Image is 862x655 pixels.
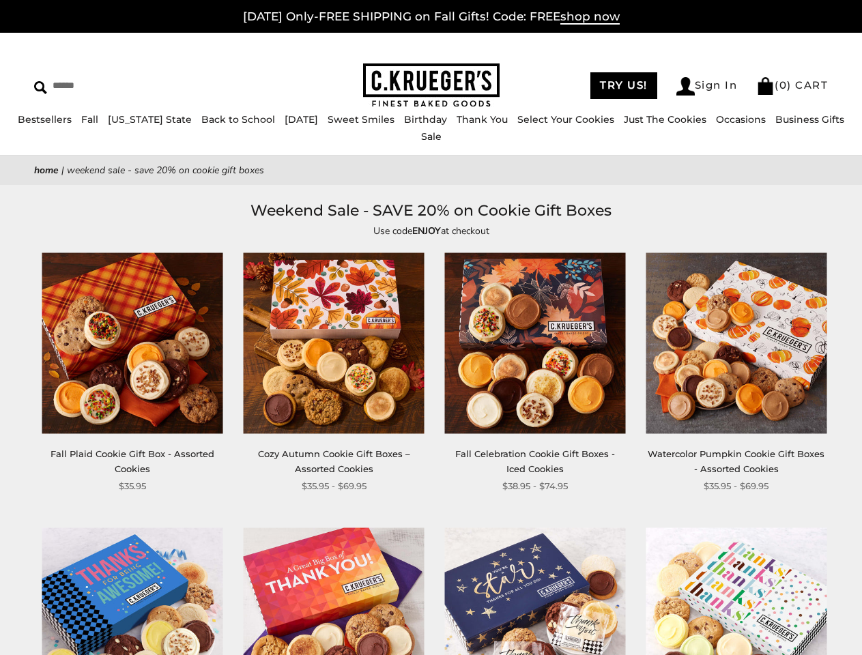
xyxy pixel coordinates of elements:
[457,113,508,126] a: Thank You
[67,164,264,177] span: Weekend Sale - SAVE 20% on Cookie Gift Boxes
[243,10,620,25] a: [DATE] Only-FREE SHIPPING on Fall Gifts! Code: FREEshop now
[676,77,738,96] a: Sign In
[34,162,828,178] nav: breadcrumbs
[61,164,64,177] span: |
[42,253,223,434] img: Fall Plaid Cookie Gift Box - Assorted Cookies
[363,63,500,108] img: C.KRUEGER'S
[646,253,827,434] img: Watercolor Pumpkin Cookie Gift Boxes - Assorted Cookies
[756,78,828,91] a: (0) CART
[201,113,275,126] a: Back to School
[560,10,620,25] span: shop now
[285,113,318,126] a: [DATE]
[244,253,425,434] img: Cozy Autumn Cookie Gift Boxes – Assorted Cookies
[779,78,788,91] span: 0
[328,113,394,126] a: Sweet Smiles
[412,224,441,237] strong: ENJOY
[108,113,192,126] a: [US_STATE] State
[34,81,47,94] img: Search
[455,448,615,474] a: Fall Celebration Cookie Gift Boxes - Iced Cookies
[624,113,706,126] a: Just The Cookies
[716,113,766,126] a: Occasions
[119,479,146,493] span: $35.95
[704,479,768,493] span: $35.95 - $69.95
[517,113,614,126] a: Select Your Cookies
[258,448,410,474] a: Cozy Autumn Cookie Gift Boxes – Assorted Cookies
[18,113,72,126] a: Bestsellers
[421,130,442,143] a: Sale
[34,75,216,96] input: Search
[775,113,844,126] a: Business Gifts
[404,113,447,126] a: Birthday
[502,479,568,493] span: $38.95 - $74.95
[81,113,98,126] a: Fall
[648,448,824,474] a: Watercolor Pumpkin Cookie Gift Boxes - Assorted Cookies
[676,77,695,96] img: Account
[590,72,657,99] a: TRY US!
[51,448,214,474] a: Fall Plaid Cookie Gift Box - Assorted Cookies
[756,77,775,95] img: Bag
[117,223,745,239] p: Use code at checkout
[444,253,625,434] img: Fall Celebration Cookie Gift Boxes - Iced Cookies
[34,164,59,177] a: Home
[55,199,807,223] h1: Weekend Sale - SAVE 20% on Cookie Gift Boxes
[302,479,367,493] span: $35.95 - $69.95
